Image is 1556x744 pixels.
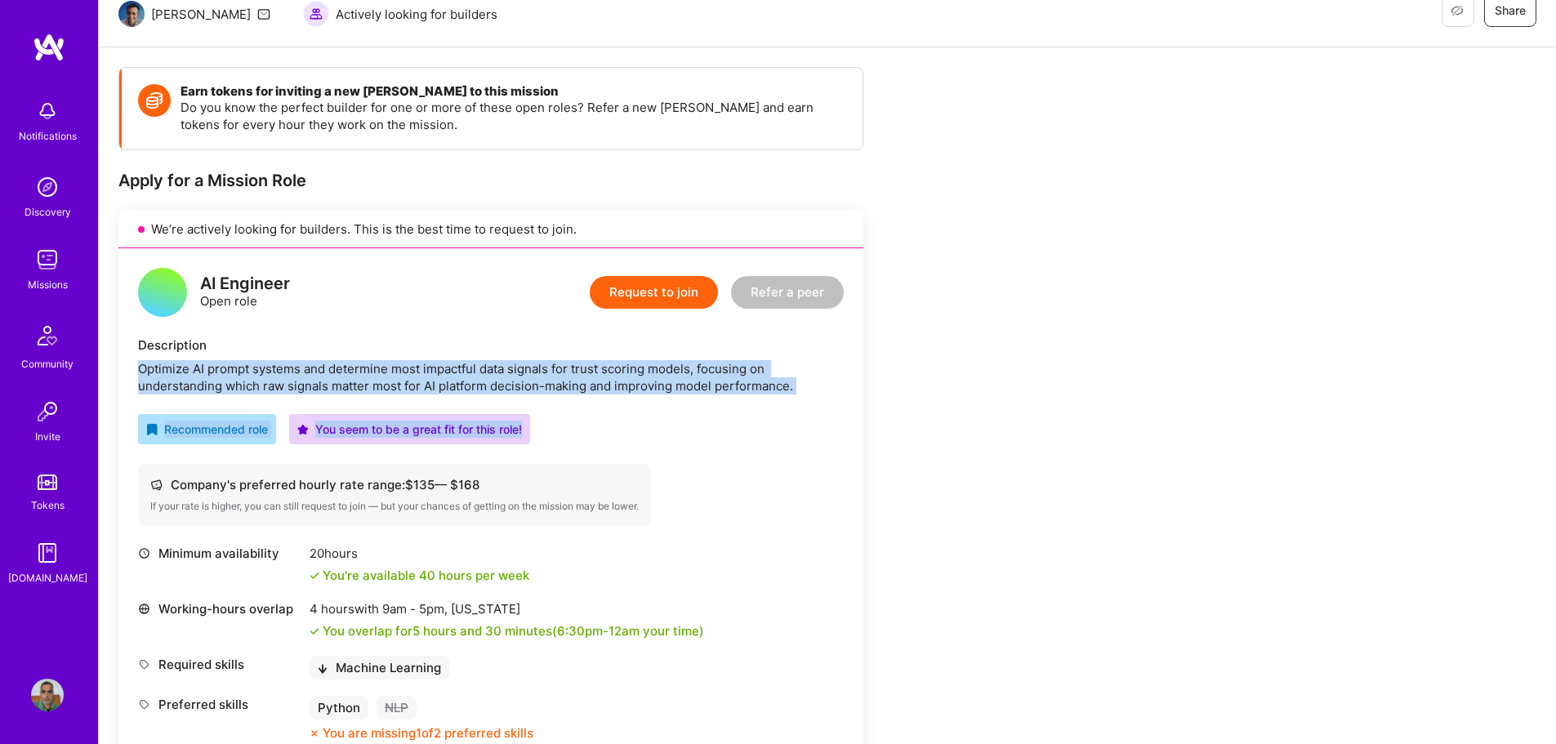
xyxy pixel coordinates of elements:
[138,336,844,354] div: Description
[138,545,301,562] div: Minimum availability
[35,428,60,445] div: Invite
[310,656,449,679] div: Machine Learning
[31,243,64,276] img: teamwork
[31,497,65,514] div: Tokens
[731,276,844,309] button: Refer a peer
[28,316,67,355] img: Community
[28,276,68,293] div: Missions
[323,724,533,742] div: You are missing 1 of 2 preferred skills
[138,698,150,711] i: icon Tag
[118,1,145,27] img: Team Architect
[33,33,65,62] img: logo
[19,127,77,145] div: Notifications
[310,567,529,584] div: You're available 40 hours per week
[138,547,150,559] i: icon Clock
[146,424,158,435] i: icon RecommendedBadge
[138,360,844,394] div: Optimize AI prompt systems and determine most impactful data signals for trust scoring models, fo...
[138,84,171,117] img: Token icon
[138,603,150,615] i: icon World
[181,84,846,99] h4: Earn tokens for inviting a new [PERSON_NAME] to this mission
[138,600,301,617] div: Working-hours overlap
[31,537,64,569] img: guide book
[310,728,319,738] i: icon CloseOrange
[27,679,68,711] a: User Avatar
[31,395,64,428] img: Invite
[150,500,639,513] div: If your rate is higher, you can still request to join — but your chances of getting on the missio...
[31,171,64,203] img: discovery
[379,601,451,617] span: 9am - 5pm ,
[25,203,71,221] div: Discovery
[31,679,64,711] img: User Avatar
[21,355,74,372] div: Community
[318,664,328,674] i: icon BlackArrowDown
[150,476,639,493] div: Company's preferred hourly rate range: $ 135 — $ 168
[297,421,522,438] div: You seem to be a great fit for this role!
[138,656,301,673] div: Required skills
[257,7,270,20] i: icon Mail
[377,696,417,719] div: NLP
[181,99,846,133] p: Do you know the perfect builder for one or more of these open roles? Refer a new [PERSON_NAME] an...
[151,6,251,23] div: [PERSON_NAME]
[146,421,268,438] div: Recommended role
[118,170,863,191] div: Apply for a Mission Role
[118,211,863,248] div: We’re actively looking for builders. This is the best time to request to join.
[323,622,704,639] div: You overlap for 5 hours and 30 minutes ( your time)
[303,1,329,27] img: Actively looking for builders
[138,658,150,670] i: icon Tag
[297,424,309,435] i: icon PurpleStar
[150,479,163,491] i: icon Cash
[310,600,704,617] div: 4 hours with [US_STATE]
[200,275,290,292] div: AI Engineer
[8,569,87,586] div: [DOMAIN_NAME]
[336,6,497,23] span: Actively looking for builders
[310,545,529,562] div: 20 hours
[31,95,64,127] img: bell
[310,571,319,581] i: icon Check
[200,275,290,310] div: Open role
[590,276,718,309] button: Request to join
[1495,2,1526,19] span: Share
[557,623,640,639] span: 6:30pm - 12am
[1451,4,1464,17] i: icon EyeClosed
[310,696,368,719] div: Python
[310,626,319,636] i: icon Check
[138,696,301,713] div: Preferred skills
[38,474,57,490] img: tokens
